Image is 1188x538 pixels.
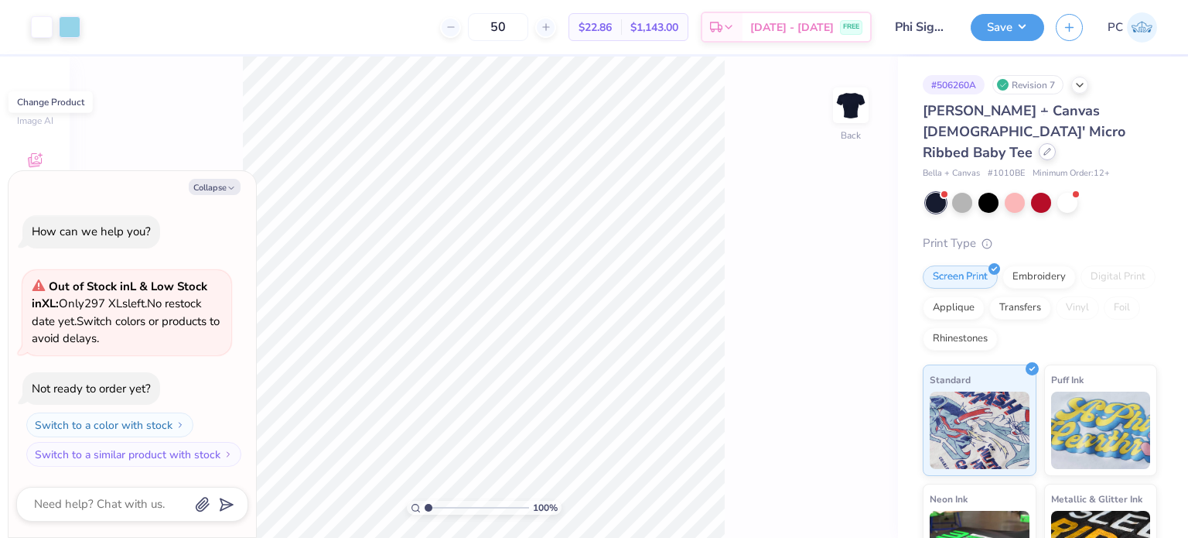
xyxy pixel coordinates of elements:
[224,450,233,459] img: Switch to a similar product with stock
[1056,296,1099,320] div: Vinyl
[26,413,193,437] button: Switch to a color with stock
[32,296,202,329] span: No restock date yet.
[930,392,1029,469] img: Standard
[189,179,241,195] button: Collapse
[1127,12,1157,43] img: Priyanka Choudhary
[1051,392,1151,469] img: Puff Ink
[841,129,861,142] div: Back
[923,296,985,320] div: Applique
[843,22,859,33] span: FREE
[989,296,1051,320] div: Transfers
[533,501,558,515] span: 100 %
[1080,266,1156,289] div: Digital Print
[32,279,220,347] span: Only 297 XLs left. Switch colors or products to avoid delays.
[1108,12,1157,43] a: PC
[1033,167,1110,180] span: Minimum Order: 12 +
[992,75,1063,94] div: Revision 7
[923,167,980,180] span: Bella + Canvas
[468,13,528,41] input: – –
[988,167,1025,180] span: # 1010BE
[630,19,678,36] span: $1,143.00
[17,115,53,127] span: Image AI
[923,101,1125,162] span: [PERSON_NAME] + Canvas [DEMOGRAPHIC_DATA]' Micro Ribbed Baby Tee
[1051,491,1142,507] span: Metallic & Glitter Ink
[923,327,998,351] div: Rhinestones
[579,19,612,36] span: $22.86
[750,19,834,36] span: [DATE] - [DATE]
[971,14,1044,41] button: Save
[883,12,959,43] input: Untitled Design
[835,90,866,121] img: Back
[1002,266,1076,289] div: Embroidery
[9,91,93,113] div: Change Product
[930,372,971,388] span: Standard
[32,381,151,396] div: Not ready to order yet?
[26,442,241,467] button: Switch to a similar product with stock
[923,75,985,94] div: # 506260A
[49,279,139,294] strong: Out of Stock in L
[176,420,185,430] img: Switch to a color with stock
[923,235,1157,252] div: Print Type
[923,266,998,289] div: Screen Print
[930,491,968,507] span: Neon Ink
[1051,372,1084,388] span: Puff Ink
[1104,296,1140,320] div: Foil
[1108,19,1123,36] span: PC
[32,224,151,239] div: How can we help you?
